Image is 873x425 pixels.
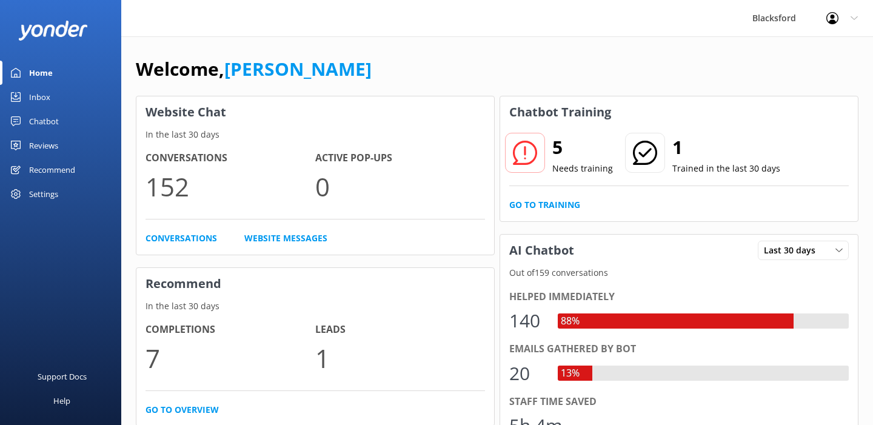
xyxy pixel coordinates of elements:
div: Reviews [29,133,58,158]
a: Go to overview [145,403,219,417]
div: Help [53,389,70,413]
h3: AI Chatbot [500,235,583,266]
p: Trained in the last 30 days [672,162,780,175]
h4: Active Pop-ups [315,150,485,166]
div: Emails gathered by bot [509,341,849,357]
p: 7 [145,338,315,378]
p: In the last 30 days [136,128,494,141]
h2: 5 [552,133,613,162]
a: Website Messages [244,232,327,245]
p: 152 [145,166,315,207]
p: In the last 30 days [136,300,494,313]
div: Settings [29,182,58,206]
div: Helped immediately [509,289,849,305]
div: 88% [558,313,583,329]
div: Chatbot [29,109,59,133]
div: 20 [509,359,546,388]
span: Last 30 days [764,244,823,257]
div: 140 [509,306,546,335]
p: Out of 159 conversations [500,266,858,279]
h4: Leads [315,322,485,338]
h4: Conversations [145,150,315,166]
h3: Recommend [136,268,494,300]
div: Inbox [29,85,50,109]
a: Conversations [145,232,217,245]
h3: Chatbot Training [500,96,620,128]
div: Staff time saved [509,394,849,410]
h1: Welcome, [136,55,372,84]
h4: Completions [145,322,315,338]
a: Go to Training [509,198,580,212]
h2: 1 [672,133,780,162]
p: Needs training [552,162,613,175]
h3: Website Chat [136,96,494,128]
p: 1 [315,338,485,378]
div: Support Docs [38,364,87,389]
div: Home [29,61,53,85]
div: 13% [558,366,583,381]
a: [PERSON_NAME] [224,56,372,81]
img: yonder-white-logo.png [18,21,88,41]
p: 0 [315,166,485,207]
div: Recommend [29,158,75,182]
